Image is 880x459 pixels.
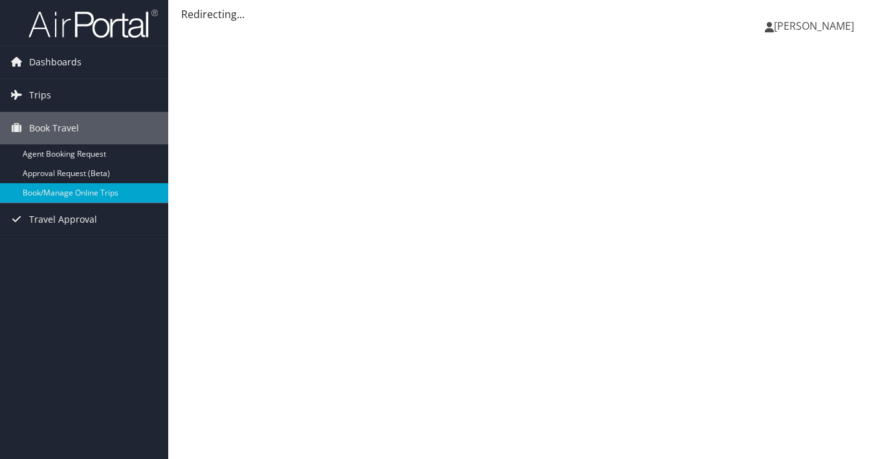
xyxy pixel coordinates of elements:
[181,6,867,22] div: Redirecting...
[28,8,158,39] img: airportal-logo.png
[29,46,82,78] span: Dashboards
[29,112,79,144] span: Book Travel
[29,203,97,236] span: Travel Approval
[29,79,51,111] span: Trips
[774,19,854,33] span: [PERSON_NAME]
[765,6,867,45] a: [PERSON_NAME]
